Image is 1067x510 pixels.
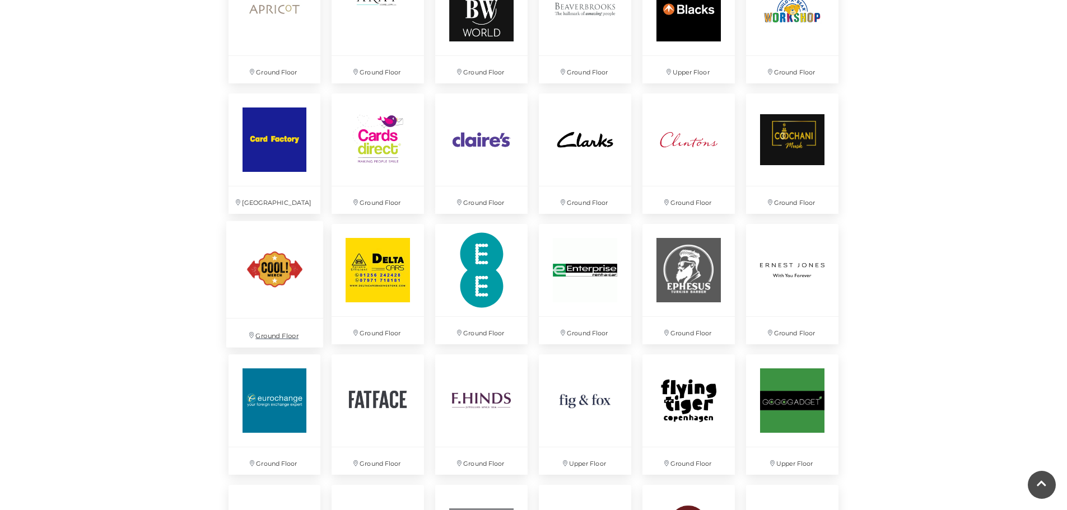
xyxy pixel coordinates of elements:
p: Upper Floor [642,56,735,83]
a: Ground Floor [326,349,430,480]
p: Ground Floor [539,317,631,344]
p: Ground Floor [746,317,838,344]
p: Ground Floor [332,447,424,475]
a: Ground Floor [533,88,637,219]
p: Upper Floor [539,447,631,475]
p: Ground Floor [226,319,323,347]
a: Ground Floor [223,349,327,480]
a: Ground Floor [430,88,533,219]
p: Ground Floor [642,447,735,475]
a: Ground Floor [533,218,637,350]
a: Ground Floor [740,218,844,350]
a: Ground Floor [220,215,329,353]
a: Upper Floor [740,349,844,480]
a: Ground Floor [326,218,430,350]
p: Ground Floor [539,186,631,214]
a: Ground Floor [326,88,430,219]
p: Ground Floor [435,447,528,475]
p: Ground Floor [332,56,424,83]
a: Ground Floor [740,88,844,219]
p: Ground Floor [746,186,838,214]
p: Ground Floor [332,186,424,214]
p: Ground Floor [332,317,424,344]
p: Ground Floor [435,317,528,344]
p: Ground Floor [229,56,321,83]
p: Ground Floor [229,447,321,475]
a: Ground Floor [430,218,533,350]
p: [GEOGRAPHIC_DATA] [229,186,321,214]
a: Ground Floor [637,218,740,350]
a: Ground Floor [637,88,740,219]
a: Ground Floor [430,349,533,480]
a: Upper Floor [533,349,637,480]
p: Upper Floor [746,447,838,475]
a: [GEOGRAPHIC_DATA] [223,88,327,219]
p: Ground Floor [746,56,838,83]
p: Ground Floor [642,317,735,344]
p: Ground Floor [435,56,528,83]
p: Ground Floor [642,186,735,214]
p: Ground Floor [539,56,631,83]
p: Ground Floor [435,186,528,214]
a: Ground Floor [637,349,740,480]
